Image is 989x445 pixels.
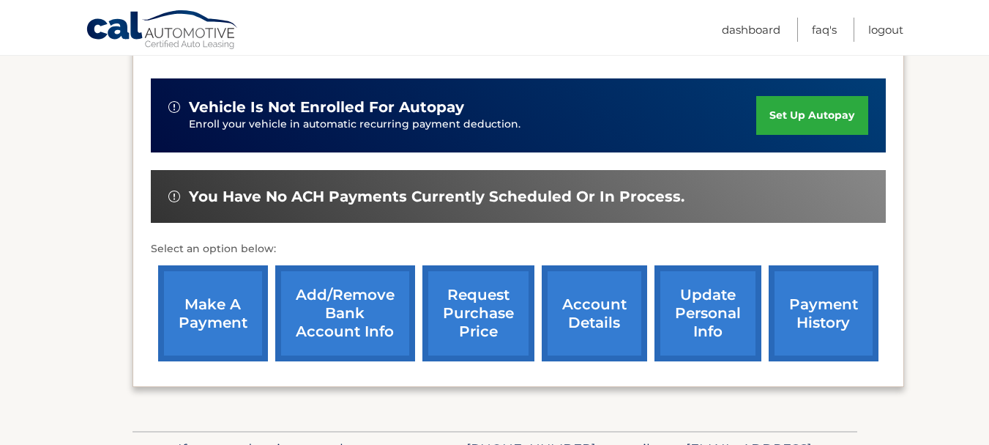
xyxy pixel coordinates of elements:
p: Enroll your vehicle in automatic recurring payment deduction. [189,117,757,133]
a: make a payment [158,265,268,361]
a: update personal info [654,265,761,361]
img: alert-white.svg [168,101,180,113]
a: request purchase price [422,265,534,361]
a: Cal Automotive [86,10,239,52]
a: set up autopay [756,96,867,135]
a: Dashboard [722,18,780,42]
a: payment history [769,265,878,361]
a: account details [542,265,647,361]
span: vehicle is not enrolled for autopay [189,98,464,117]
a: Logout [868,18,903,42]
span: You have no ACH payments currently scheduled or in process. [189,188,684,206]
a: FAQ's [812,18,837,42]
p: Select an option below: [151,240,886,258]
a: Add/Remove bank account info [275,265,415,361]
img: alert-white.svg [168,191,180,202]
